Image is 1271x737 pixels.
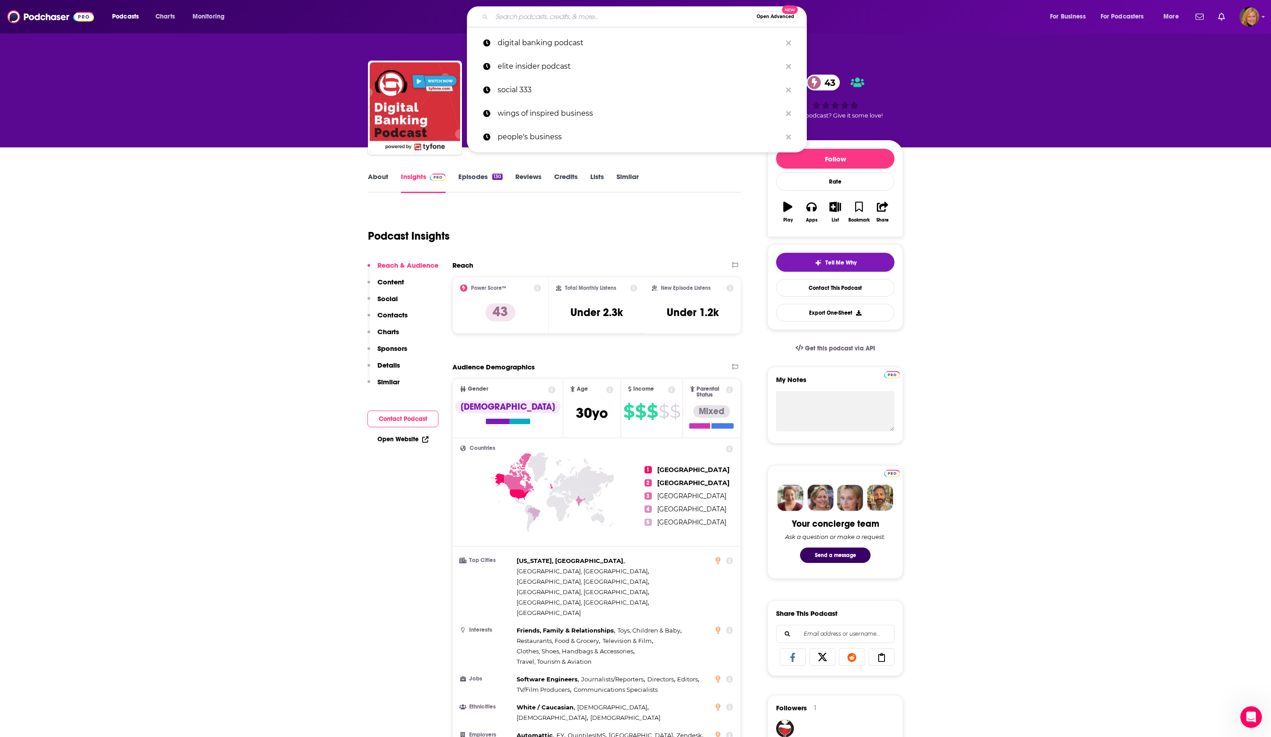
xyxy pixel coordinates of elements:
p: elite insider podcast [498,55,781,78]
img: tell me why sparkle [814,259,822,266]
a: social 333 [467,78,807,102]
p: 43 [485,303,515,321]
span: White / Caucasian [517,704,574,711]
span: Software Engineers [517,676,578,683]
input: Search podcasts, credits, & more... [492,9,753,24]
span: Good podcast? Give it some love! [788,112,883,119]
span: Travel, Tourism & Aviation [517,658,592,665]
span: [DEMOGRAPHIC_DATA] [517,714,587,721]
a: Share on Facebook [780,648,806,666]
p: Similar [377,378,400,386]
button: Export One-Sheet [776,304,894,321]
span: , [647,674,675,685]
img: Podchaser Pro [884,470,900,477]
span: Get this podcast via API [805,345,875,352]
span: , [517,713,588,723]
button: List [824,196,847,228]
p: Reach & Audience [377,261,438,269]
div: Mixed [693,405,730,418]
span: , [577,702,649,713]
button: open menu [1095,9,1157,24]
button: Apps [800,196,823,228]
span: , [517,685,571,695]
a: Pro website [884,370,900,378]
div: 1 [814,704,816,712]
div: Share [876,217,889,223]
span: , [581,674,645,685]
button: Send a message [800,548,871,563]
div: 130 [492,174,503,180]
h3: Ethnicities [460,704,513,710]
span: Friends, Family & Relationships [517,627,614,634]
span: , [517,636,600,646]
a: Lists [590,172,604,193]
button: Details [367,361,400,378]
iframe: Intercom live chat [1240,706,1262,728]
p: Content [377,278,404,286]
span: Followers [776,704,807,712]
a: wings of inspired business [467,102,807,125]
button: Charts [367,327,399,344]
div: List [832,217,839,223]
a: Show notifications dropdown [1215,9,1229,24]
span: Income [633,386,654,392]
span: [GEOGRAPHIC_DATA] [657,518,726,526]
h3: Under 2.3k [570,306,623,319]
h2: Power Score™ [471,285,506,291]
img: Podchaser - Follow, Share and Rate Podcasts [7,8,94,25]
span: [GEOGRAPHIC_DATA], [GEOGRAPHIC_DATA] [517,588,648,595]
span: TV/Film Producers [517,686,570,693]
span: , [517,576,649,587]
span: , [517,556,625,566]
button: Sponsors [367,344,407,361]
span: [US_STATE], [GEOGRAPHIC_DATA] [517,557,623,564]
span: , [677,674,699,685]
span: 4 [645,506,652,513]
a: Episodes130 [458,172,503,193]
a: Charts [150,9,180,24]
div: 43Good podcast? Give it some love! [767,69,903,125]
h2: Audience Demographics [452,363,535,371]
div: Search followers [776,625,894,643]
p: Details [377,361,400,369]
a: Reviews [515,172,541,193]
h3: Share This Podcast [776,609,838,618]
div: Rate [776,172,894,191]
button: Similar [367,378,400,394]
a: Contact This Podcast [776,279,894,297]
span: [GEOGRAPHIC_DATA] [517,609,581,616]
a: About [368,172,388,193]
button: Social [367,294,398,311]
h1: Podcast Insights [368,229,450,243]
a: Digital Banking Podcast [370,62,460,153]
button: Contacts [367,311,408,327]
span: [GEOGRAPHIC_DATA], [GEOGRAPHIC_DATA] [517,567,648,575]
span: , [517,702,575,713]
p: wings of inspired business [498,102,781,125]
a: Credits [554,172,578,193]
button: Bookmark [847,196,871,228]
span: , [617,625,682,636]
button: open menu [186,9,236,24]
span: 5 [645,519,652,526]
p: Social [377,294,398,303]
span: Communications Specialists [574,686,658,693]
a: Pro website [884,468,900,477]
div: [DEMOGRAPHIC_DATA] [455,401,560,413]
span: Gender [468,386,488,392]
span: $ [623,404,634,419]
h2: Total Monthly Listens [565,285,616,291]
span: Clothes, Shoes, Handbags & Accessories [517,647,633,655]
button: Play [776,196,800,228]
a: people's business [467,125,807,149]
span: Monitoring [193,10,225,23]
a: Share on X/Twitter [810,648,836,666]
p: Charts [377,327,399,336]
img: Podchaser Pro [430,174,446,181]
span: [DEMOGRAPHIC_DATA] [590,714,660,721]
span: [GEOGRAPHIC_DATA] [657,492,726,500]
button: open menu [1157,9,1190,24]
button: Contact Podcast [367,411,438,427]
span: 30 yo [576,404,608,422]
h3: Under 1.2k [667,306,719,319]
